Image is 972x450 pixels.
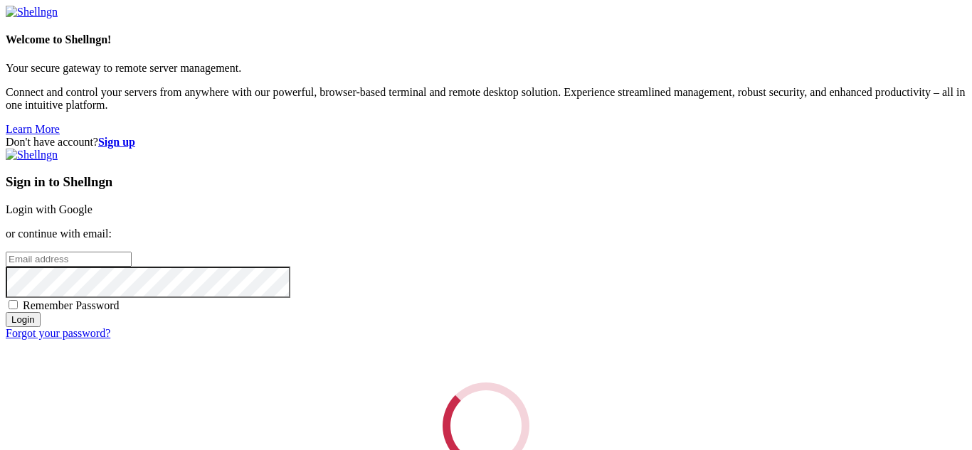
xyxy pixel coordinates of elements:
a: Forgot your password? [6,327,110,339]
a: Sign up [98,136,135,148]
input: Login [6,312,41,327]
p: Your secure gateway to remote server management. [6,62,966,75]
input: Remember Password [9,300,18,309]
h3: Sign in to Shellngn [6,174,966,190]
h4: Welcome to Shellngn! [6,33,966,46]
img: Shellngn [6,6,58,18]
span: Remember Password [23,299,120,311]
a: Login with Google [6,203,93,215]
div: Don't have account? [6,136,966,149]
img: Shellngn [6,149,58,161]
a: Learn More [6,123,60,135]
p: Connect and control your servers from anywhere with our powerful, browser-based terminal and remo... [6,86,966,112]
input: Email address [6,252,132,267]
p: or continue with email: [6,227,966,240]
